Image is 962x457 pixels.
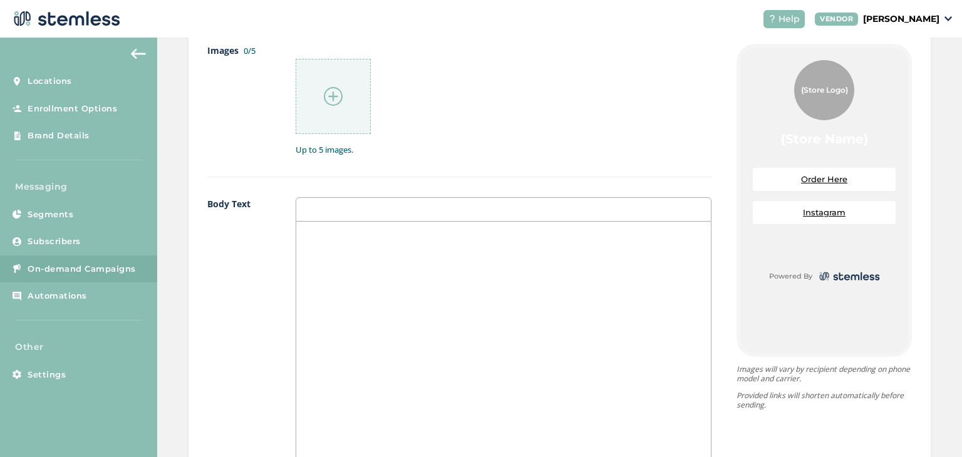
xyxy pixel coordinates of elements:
[803,207,846,217] a: Instagram
[28,263,136,275] span: On-demand Campaigns
[10,6,120,31] img: logo-dark-0685b13c.svg
[768,15,776,23] img: icon-help-white-03924b79.svg
[28,369,66,381] span: Settings
[28,235,81,248] span: Subscribers
[28,130,90,142] span: Brand Details
[769,271,812,282] small: Powered By
[899,397,962,457] iframe: Chat Widget
[817,269,880,284] img: logo-dark-0685b13c.svg
[131,49,146,59] img: icon-arrow-back-accent-c549486e.svg
[737,364,912,383] p: Images will vary by recipient depending on phone model and carrier.
[863,13,939,26] p: [PERSON_NAME]
[207,44,271,157] label: Images
[737,391,912,409] p: Provided links will shorten automatically before sending.
[28,75,72,88] span: Locations
[28,290,87,302] span: Automations
[815,13,858,26] div: VENDOR
[28,103,117,115] span: Enrollment Options
[780,130,869,148] label: {Store Name}
[778,13,800,26] span: Help
[801,85,848,96] span: {Store Logo}
[28,208,73,221] span: Segments
[324,87,343,106] img: icon-circle-plus-45441306.svg
[801,174,847,184] a: Order Here
[944,16,952,21] img: icon_down-arrow-small-66adaf34.svg
[296,144,711,157] label: Up to 5 images.
[244,45,256,56] label: 0/5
